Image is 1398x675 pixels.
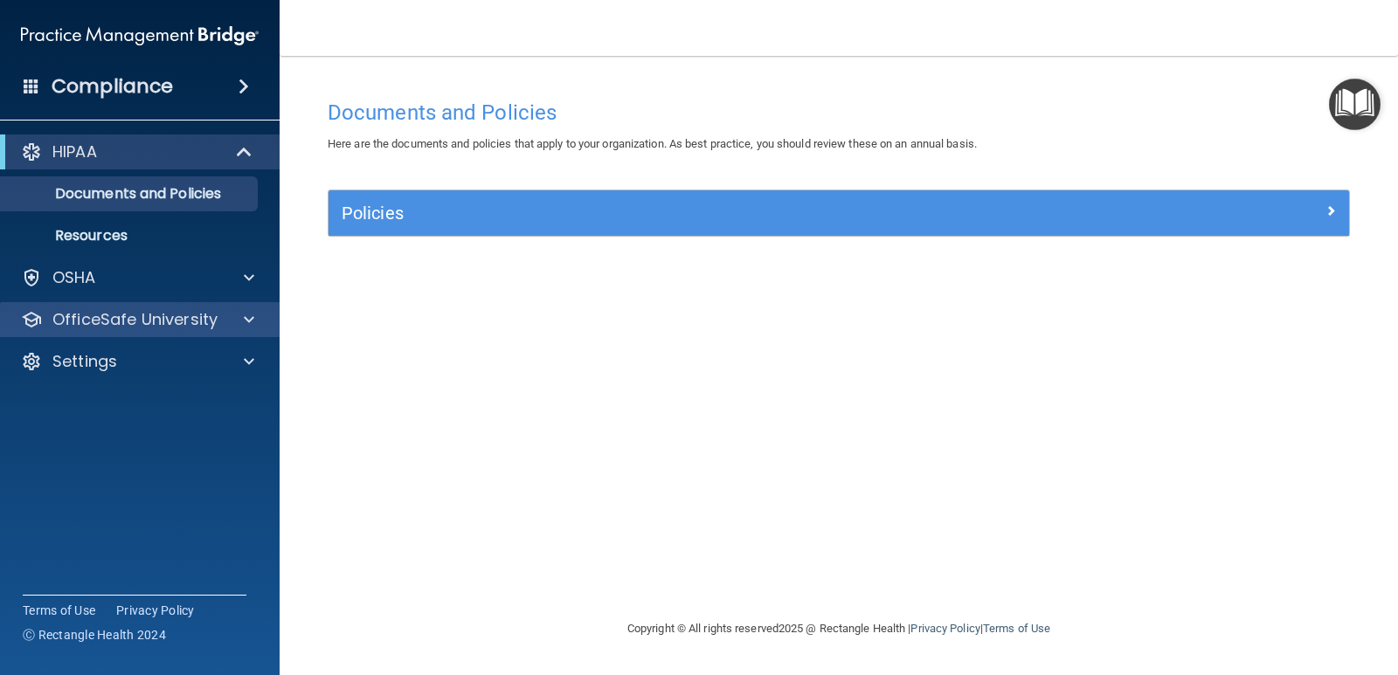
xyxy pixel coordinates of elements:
a: Terms of Use [983,622,1050,635]
a: Privacy Policy [116,602,195,619]
a: HIPAA [21,141,253,162]
button: Open Resource Center [1329,79,1381,130]
h4: Compliance [52,74,173,99]
div: Copyright © All rights reserved 2025 @ Rectangle Health | | [520,601,1158,657]
p: Settings [52,351,117,372]
p: HIPAA [52,141,97,162]
a: Privacy Policy [910,622,979,635]
img: PMB logo [21,18,259,53]
a: OfficeSafe University [21,309,254,330]
a: OSHA [21,267,254,288]
h5: Policies [342,203,1081,223]
p: OSHA [52,267,96,288]
p: OfficeSafe University [52,309,218,330]
span: Ⓒ Rectangle Health 2024 [23,626,166,644]
a: Policies [342,199,1336,227]
p: Documents and Policies [11,185,250,203]
a: Terms of Use [23,602,95,619]
p: Resources [11,227,250,245]
h4: Documents and Policies [328,101,1350,124]
span: Here are the documents and policies that apply to your organization. As best practice, you should... [328,137,977,150]
a: Settings [21,351,254,372]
